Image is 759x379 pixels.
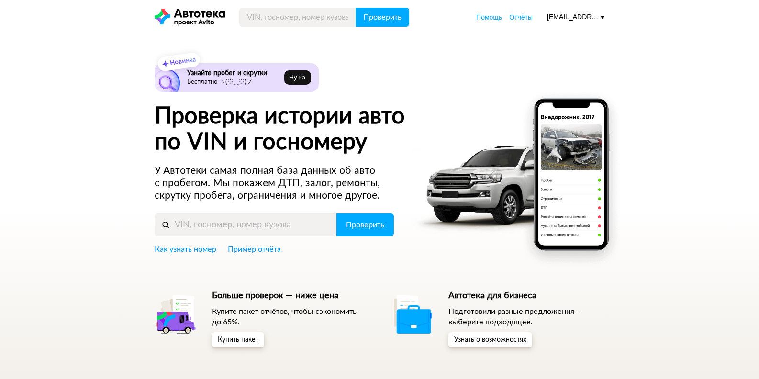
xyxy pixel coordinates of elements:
[448,290,605,301] h5: Автотека для бизнеса
[155,244,216,255] a: Как узнать номер
[155,165,395,202] p: У Автотеки самая полная база данных об авто с пробегом. Мы покажем ДТП, залог, ремонты, скрутку п...
[448,306,605,327] p: Подготовили разные предложения — выберите подходящее.
[509,13,533,21] span: Отчёты
[212,332,264,347] button: Купить пакет
[476,13,502,21] span: Помощь
[170,56,196,67] strong: Новинка
[509,12,533,22] a: Отчёты
[346,221,384,229] span: Проверить
[187,78,280,86] p: Бесплатно ヽ(♡‿♡)ノ
[356,8,409,27] button: Проверить
[476,12,502,22] a: Помощь
[336,213,394,236] button: Проверить
[228,244,281,255] a: Пример отчёта
[239,8,356,27] input: VIN, госномер, номер кузова
[363,13,402,21] span: Проверить
[448,332,532,347] button: Узнать о возможностях
[212,306,368,327] p: Купите пакет отчётов, чтобы сэкономить до 65%.
[218,336,258,343] span: Купить пакет
[155,103,440,155] h1: Проверка истории авто по VIN и госномеру
[454,336,526,343] span: Узнать о возможностях
[187,69,280,78] h6: Узнайте пробег и скрутки
[212,290,368,301] h5: Больше проверок — ниже цена
[155,213,337,236] input: VIN, госномер, номер кузова
[547,12,604,22] div: [EMAIL_ADDRESS][DOMAIN_NAME]
[290,74,305,81] span: Ну‑ка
